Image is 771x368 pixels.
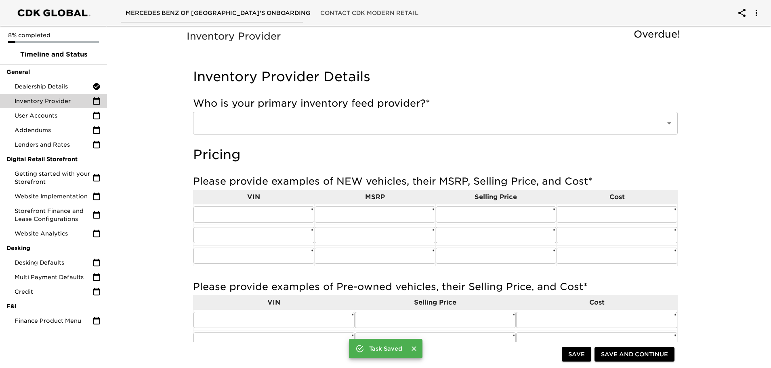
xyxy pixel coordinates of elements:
span: Desking Defaults [15,259,92,267]
span: Finance Product Menu [15,317,92,325]
span: Website Implementation [15,192,92,200]
button: Save and Continue [595,347,674,362]
span: Getting started with your Storefront [15,170,92,186]
h5: Inventory Provider [187,30,684,43]
button: Open [664,118,675,129]
button: Close [409,343,419,354]
span: Addendums [15,126,92,134]
button: Save [562,347,591,362]
span: Timeline and Status [6,50,101,59]
span: Contact CDK Modern Retail [320,8,418,18]
span: Digital Retail Storefront [6,155,101,163]
span: Save [568,349,585,360]
h5: Please provide examples of NEW vehicles, their MSRP, Selling Price, and Cost [193,175,678,188]
p: Selling Price [436,192,557,202]
span: Website Analytics [15,229,92,238]
p: Selling Price [355,298,516,307]
span: F&I [6,302,101,310]
h4: Pricing [193,147,678,163]
span: Mercedes Benz of [GEOGRAPHIC_DATA]'s Onboarding [126,8,311,18]
p: Cost [516,298,677,307]
span: Desking [6,244,101,252]
p: Cost [557,192,677,202]
h4: Inventory Provider Details [193,69,678,85]
span: Credit [15,288,92,296]
button: account of current user [747,3,766,23]
span: Save and Continue [601,349,668,360]
span: User Accounts [15,111,92,120]
span: General [6,68,101,76]
p: VIN [193,298,355,307]
span: Overdue! [634,28,680,40]
h5: Who is your primary inventory feed provider? [193,97,678,110]
span: Inventory Provider [15,97,92,105]
p: VIN [193,192,314,202]
span: Lenders and Rates [15,141,92,149]
span: Multi Payment Defaults [15,273,92,281]
span: Storefront Finance and Lease Configurations [15,207,92,223]
span: Dealership Details [15,82,92,90]
h5: Please provide examples of Pre-owned vehicles, their Selling Price, and Cost [193,280,678,293]
button: account of current user [732,3,752,23]
p: MSRP [315,192,435,202]
div: Task Saved [369,341,402,356]
p: 8% completed [8,31,99,39]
